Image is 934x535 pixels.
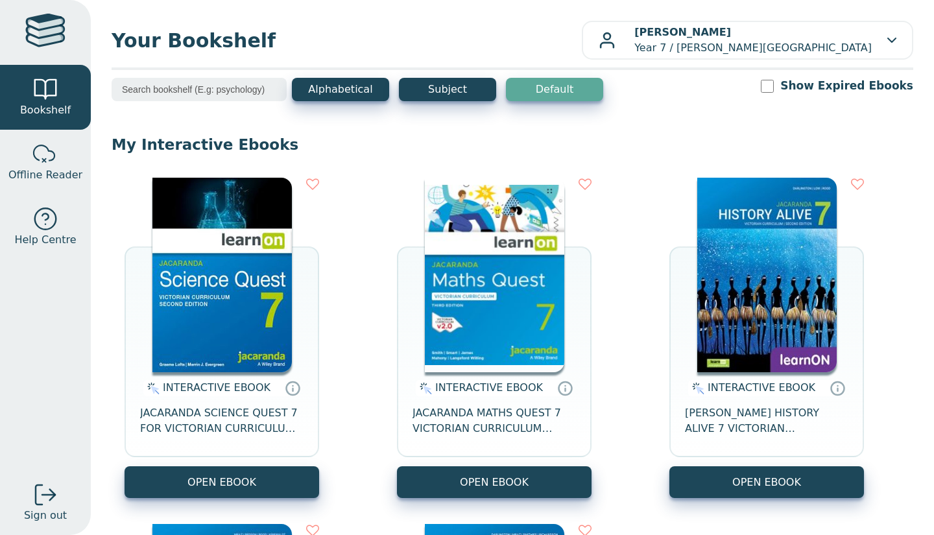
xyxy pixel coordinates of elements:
span: Bookshelf [20,102,71,118]
span: Help Centre [14,232,76,248]
b: [PERSON_NAME] [634,26,731,38]
span: Offline Reader [8,167,82,183]
img: interactive.svg [143,381,160,396]
label: Show Expired Ebooks [780,78,913,94]
button: Default [506,78,603,101]
a: Interactive eBooks are accessed online via the publisher’s portal. They contain interactive resou... [830,380,845,396]
span: INTERACTIVE EBOOK [435,381,543,394]
button: [PERSON_NAME]Year 7 / [PERSON_NAME][GEOGRAPHIC_DATA] [582,21,913,60]
span: INTERACTIVE EBOOK [708,381,815,394]
a: Interactive eBooks are accessed online via the publisher’s portal. They contain interactive resou... [557,380,573,396]
img: d4781fba-7f91-e911-a97e-0272d098c78b.jpg [697,178,837,372]
button: OPEN EBOOK [397,466,592,498]
button: OPEN EBOOK [669,466,864,498]
p: Year 7 / [PERSON_NAME][GEOGRAPHIC_DATA] [634,25,872,56]
a: Interactive eBooks are accessed online via the publisher’s portal. They contain interactive resou... [285,380,300,396]
button: OPEN EBOOK [125,466,319,498]
img: b87b3e28-4171-4aeb-a345-7fa4fe4e6e25.jpg [425,178,564,372]
img: 329c5ec2-5188-ea11-a992-0272d098c78b.jpg [152,178,292,372]
span: JACARANDA MATHS QUEST 7 VICTORIAN CURRICULUM LEARNON EBOOK 3E [413,405,576,436]
img: interactive.svg [416,381,432,396]
span: [PERSON_NAME] HISTORY ALIVE 7 VICTORIAN CURRICULUM LEARNON EBOOK 2E [685,405,848,436]
button: Alphabetical [292,78,389,101]
button: Subject [399,78,496,101]
input: Search bookshelf (E.g: psychology) [112,78,287,101]
span: Sign out [24,508,67,523]
p: My Interactive Ebooks [112,135,913,154]
img: interactive.svg [688,381,704,396]
span: INTERACTIVE EBOOK [163,381,270,394]
span: JACARANDA SCIENCE QUEST 7 FOR VICTORIAN CURRICULUM LEARNON 2E EBOOK [140,405,304,436]
span: Your Bookshelf [112,26,582,55]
